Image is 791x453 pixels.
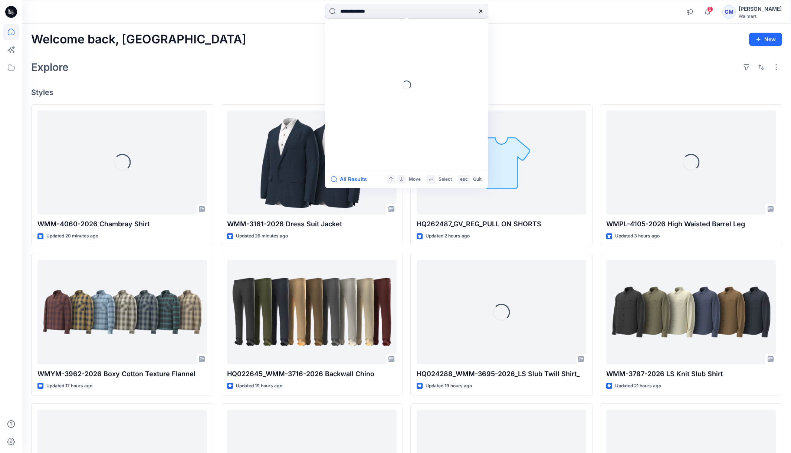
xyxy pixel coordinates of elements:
p: WMM-3161-2026 Dress Suit Jacket [227,219,397,229]
p: esc [460,175,468,183]
a: HQ262487_GV_REG_PULL ON SHORTS [417,111,586,215]
p: Updated 2 hours ago [426,232,470,240]
p: WMPL-4105-2026 High Waisted Barrel Leg [606,219,776,229]
p: WMM-4060-2026 Chambray Shirt [37,219,207,229]
span: 6 [707,6,713,12]
p: Updated 19 hours ago [426,382,472,390]
div: [PERSON_NAME] [739,4,782,13]
p: Updated 21 hours ago [615,382,661,390]
p: WMM-3787-2026 LS Knit Slub Shirt [606,369,776,379]
h4: Styles [31,88,782,97]
a: WMM-3161-2026 Dress Suit Jacket [227,111,397,215]
p: Updated 26 minutes ago [236,232,288,240]
a: WMYM-3962-2026 Boxy Cotton Texture Flannel [37,260,207,364]
p: Updated 3 hours ago [615,232,660,240]
button: New [749,33,782,46]
p: WMYM-3962-2026 Boxy Cotton Texture Flannel [37,369,207,379]
p: HQ022645_WMM-3716-2026 Backwall Chino [227,369,397,379]
p: Updated 17 hours ago [46,382,92,390]
p: Quit [473,175,482,183]
div: GM [722,5,736,19]
a: HQ022645_WMM-3716-2026 Backwall Chino [227,260,397,364]
h2: Welcome back, [GEOGRAPHIC_DATA] [31,33,246,46]
h2: Explore [31,61,69,73]
p: Move [409,175,421,183]
p: Select [439,175,452,183]
p: Updated 19 hours ago [236,382,282,390]
p: Updated 20 minutes ago [46,232,98,240]
p: HQ024288_WMM-3695-2026_LS Slub Twill Shirt_ [417,369,586,379]
a: WMM-3787-2026 LS Knit Slub Shirt [606,260,776,364]
p: HQ262487_GV_REG_PULL ON SHORTS [417,219,586,229]
div: Walmart [739,13,782,19]
button: All Results [331,175,372,184]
